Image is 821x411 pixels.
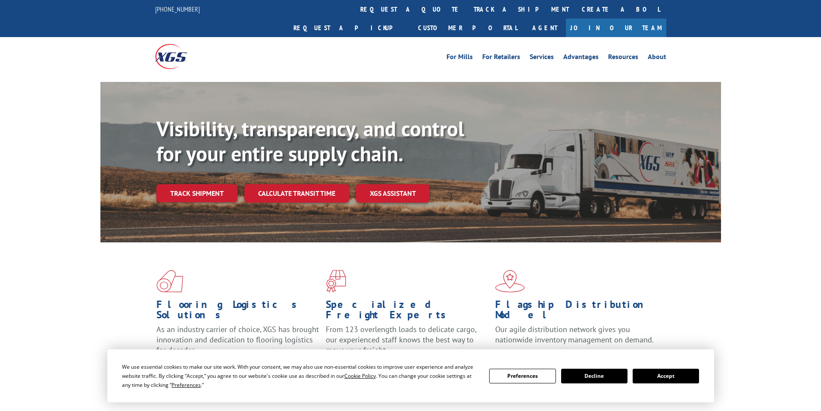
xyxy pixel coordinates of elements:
a: Request a pickup [287,19,412,37]
img: xgs-icon-focused-on-flooring-red [326,270,346,292]
h1: Flooring Logistics Solutions [156,299,319,324]
div: We use essential cookies to make our site work. With your consent, we may also use non-essential ... [122,362,479,389]
span: Our agile distribution network gives you nationwide inventory management on demand. [495,324,654,345]
span: Cookie Policy [344,372,376,380]
a: Join Our Team [566,19,666,37]
a: For Retailers [482,53,520,63]
a: Services [530,53,554,63]
a: For Mills [446,53,473,63]
a: XGS ASSISTANT [356,184,430,203]
img: xgs-icon-total-supply-chain-intelligence-red [156,270,183,292]
h1: Specialized Freight Experts [326,299,489,324]
button: Accept [633,369,699,383]
a: Resources [608,53,638,63]
a: Calculate transit time [244,184,349,203]
a: Track shipment [156,184,237,202]
a: Advantages [563,53,599,63]
a: About [648,53,666,63]
span: Preferences [172,381,201,389]
img: xgs-icon-flagship-distribution-model-red [495,270,525,292]
button: Preferences [489,369,556,383]
a: [PHONE_NUMBER] [155,5,200,13]
a: Agent [524,19,566,37]
div: Cookie Consent Prompt [107,349,714,402]
b: Visibility, transparency, and control for your entire supply chain. [156,115,464,167]
button: Decline [561,369,627,383]
h1: Flagship Distribution Model [495,299,658,324]
a: Customer Portal [412,19,524,37]
p: From 123 overlength loads to delicate cargo, our experienced staff knows the best way to move you... [326,324,489,363]
span: As an industry carrier of choice, XGS has brought innovation and dedication to flooring logistics... [156,324,319,355]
